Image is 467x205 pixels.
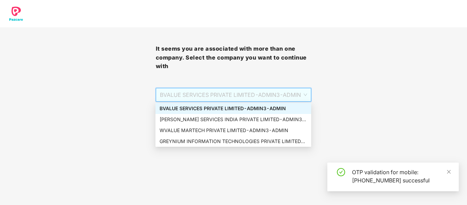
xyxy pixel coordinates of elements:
[160,105,307,112] div: BVALUE SERVICES PRIVATE LIMITED - ADMIN3 - ADMIN
[446,169,451,174] span: close
[352,168,451,184] div: OTP validation for mobile: [PHONE_NUMBER] successful
[160,138,307,145] div: GREYNIUM INFORMATION TECHNOLOGIES PRIVATE LIMITED - GY1225 - EMPLOYEE
[156,44,312,71] h3: It seems you are associated with more than one company. Select the company you want to continue with
[160,127,307,134] div: WVALUE MARTECH PRIVATE LIMITED - ADMIN3 - ADMIN
[337,168,345,176] span: check-circle
[160,88,307,101] span: BVALUE SERVICES PRIVATE LIMITED - ADMIN3 - ADMIN
[160,116,307,123] div: [PERSON_NAME] SERVICES INDIA PRIVATE LIMITED - ADMIN3 - ADMIN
